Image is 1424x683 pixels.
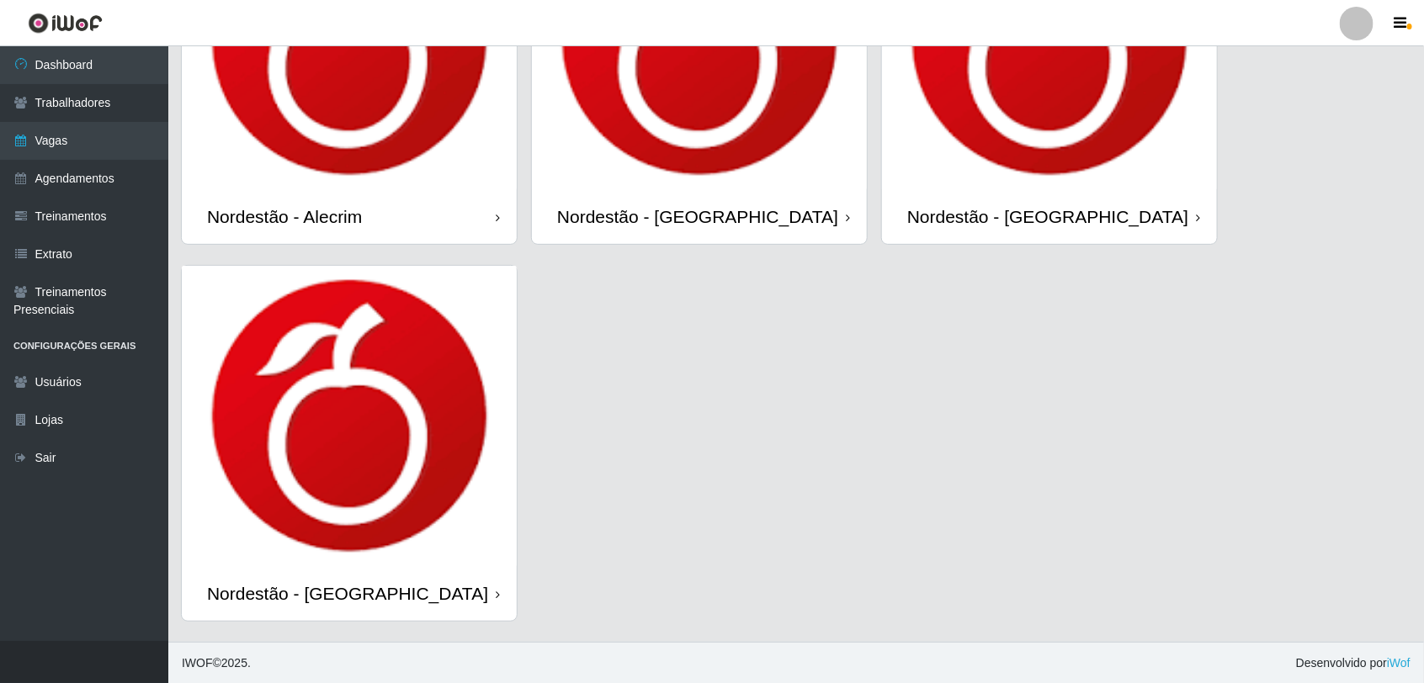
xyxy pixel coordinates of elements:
span: © 2025 . [182,654,251,672]
span: Desenvolvido por [1296,654,1411,672]
a: Nordestão - [GEOGRAPHIC_DATA] [182,266,517,621]
div: Nordestão - [GEOGRAPHIC_DATA] [207,583,488,604]
a: iWof [1387,656,1411,670]
div: Nordestão - Alecrim [207,206,362,227]
div: Nordestão - [GEOGRAPHIC_DATA] [907,206,1188,227]
span: IWOF [182,656,213,670]
div: Nordestão - [GEOGRAPHIC_DATA] [557,206,838,227]
img: cardImg [182,266,517,566]
img: CoreUI Logo [28,13,103,34]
